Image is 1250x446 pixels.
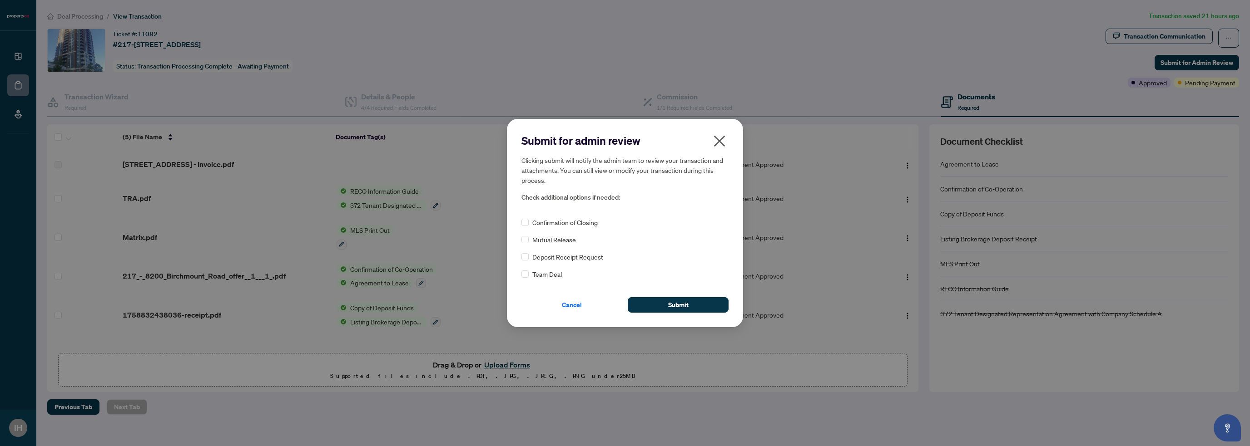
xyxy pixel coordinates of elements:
[712,134,727,148] span: close
[668,298,689,312] span: Submit
[562,298,582,312] span: Cancel
[521,297,622,313] button: Cancel
[532,235,576,245] span: Mutual Release
[532,269,562,279] span: Team Deal
[521,155,729,185] h5: Clicking submit will notify the admin team to review your transaction and attachments. You can st...
[521,192,729,203] span: Check additional options if needed:
[532,217,598,227] span: Confirmation of Closing
[532,252,603,262] span: Deposit Receipt Request
[1214,414,1241,441] button: Open asap
[628,297,729,313] button: Submit
[521,133,729,148] h2: Submit for admin review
